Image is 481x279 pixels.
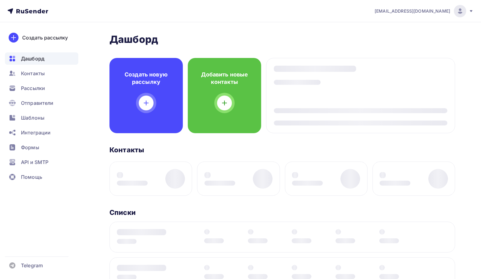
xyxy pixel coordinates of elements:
[5,67,78,80] a: Контакты
[375,8,450,14] span: [EMAIL_ADDRESS][DOMAIN_NAME]
[5,141,78,154] a: Формы
[109,208,136,217] h3: Списки
[109,33,455,46] h2: Дашборд
[119,71,173,86] h4: Создать новую рассылку
[21,129,51,136] span: Интеграции
[21,84,45,92] span: Рассылки
[375,5,474,17] a: [EMAIL_ADDRESS][DOMAIN_NAME]
[5,52,78,65] a: Дашборд
[5,97,78,109] a: Отправители
[21,262,43,269] span: Telegram
[109,146,144,154] h3: Контакты
[22,34,68,41] div: Создать рассылку
[21,144,39,151] span: Формы
[5,82,78,94] a: Рассылки
[21,173,42,181] span: Помощь
[198,71,251,86] h4: Добавить новые контакты
[21,114,44,121] span: Шаблоны
[21,99,54,107] span: Отправители
[5,112,78,124] a: Шаблоны
[21,55,44,62] span: Дашборд
[21,158,48,166] span: API и SMTP
[21,70,45,77] span: Контакты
